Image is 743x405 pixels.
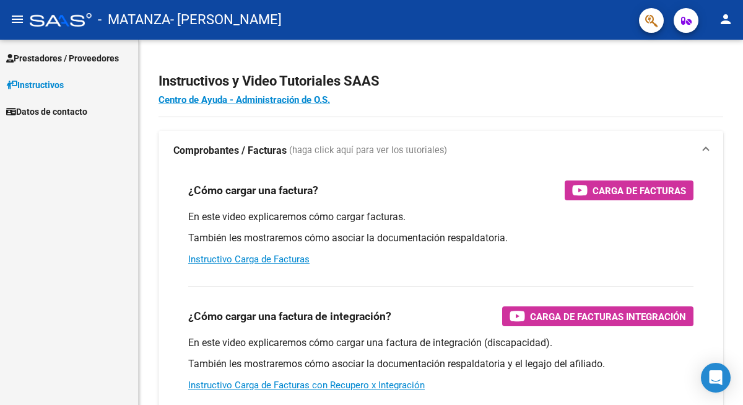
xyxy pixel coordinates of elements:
[173,144,287,158] strong: Comprobantes / Facturas
[159,69,723,93] h2: Instructivos y Video Tutoriales SAAS
[188,182,318,199] h3: ¿Cómo cargar una factura?
[188,210,693,224] p: En este video explicaremos cómo cargar facturas.
[170,6,282,33] span: - [PERSON_NAME]
[701,363,731,393] div: Open Intercom Messenger
[289,144,447,158] span: (haga click aquí para ver los tutoriales)
[159,131,723,171] mat-expansion-panel-header: Comprobantes / Facturas (haga click aquí para ver los tutoriales)
[188,254,310,265] a: Instructivo Carga de Facturas
[188,308,391,325] h3: ¿Cómo cargar una factura de integración?
[502,306,693,326] button: Carga de Facturas Integración
[718,12,733,27] mat-icon: person
[188,231,693,245] p: También les mostraremos cómo asociar la documentación respaldatoria.
[159,94,330,105] a: Centro de Ayuda - Administración de O.S.
[98,6,170,33] span: - MATANZA
[188,336,693,350] p: En este video explicaremos cómo cargar una factura de integración (discapacidad).
[188,357,693,371] p: También les mostraremos cómo asociar la documentación respaldatoria y el legajo del afiliado.
[188,380,425,391] a: Instructivo Carga de Facturas con Recupero x Integración
[530,309,686,324] span: Carga de Facturas Integración
[6,51,119,65] span: Prestadores / Proveedores
[6,105,87,118] span: Datos de contacto
[6,78,64,92] span: Instructivos
[593,183,686,198] span: Carga de Facturas
[565,180,693,200] button: Carga de Facturas
[10,12,25,27] mat-icon: menu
